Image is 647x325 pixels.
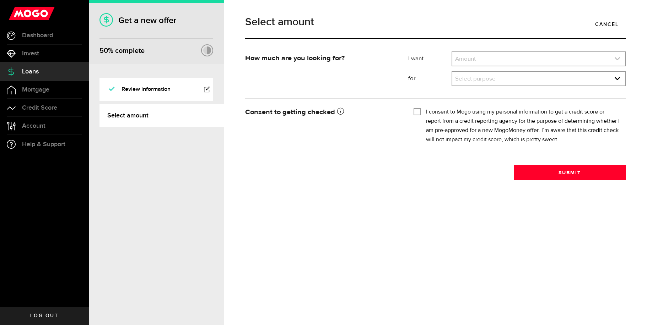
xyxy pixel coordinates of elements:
[452,52,625,66] a: expand select
[99,104,224,127] a: Select amount
[22,123,45,129] span: Account
[514,165,626,180] button: Submit
[414,108,421,115] input: I consent to Mogo using my personal information to get a credit score or report from a credit rep...
[588,17,626,32] a: Cancel
[22,32,53,39] span: Dashboard
[408,75,452,83] label: for
[22,50,39,57] span: Invest
[99,44,145,57] div: % complete
[245,109,344,116] strong: Consent to getting checked
[408,55,452,63] label: I want
[22,68,39,75] span: Loans
[22,87,49,93] span: Mortgage
[99,46,108,55] span: 50
[99,15,213,26] h1: Get a new offer
[6,3,27,24] button: Open LiveChat chat widget
[426,108,620,144] label: I consent to Mogo using my personal information to get a credit score or report from a credit rep...
[22,141,65,148] span: Help & Support
[245,55,345,62] strong: How much are you looking for?
[452,72,625,86] a: expand select
[245,17,626,27] h1: Select amount
[22,105,57,111] span: Credit Score
[30,313,58,318] span: Log out
[99,78,213,101] a: Review information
